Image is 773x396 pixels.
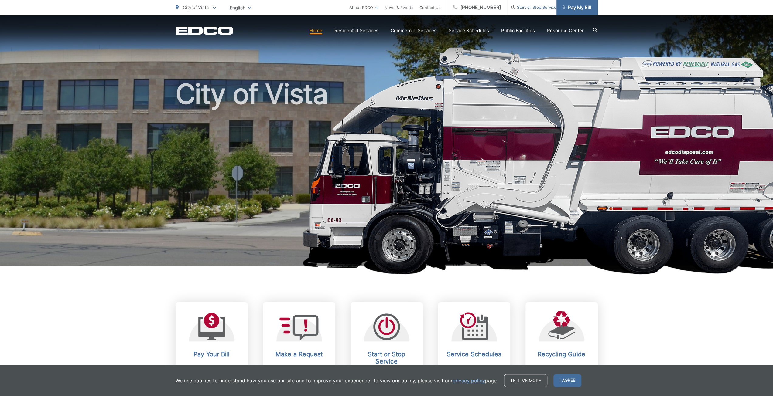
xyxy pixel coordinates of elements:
a: Tell me more [504,374,547,387]
span: English [225,2,256,13]
a: Pay Your Bill View, pay, and manage your bill online. [176,302,248,395]
a: Public Facilities [501,27,535,34]
h2: Recycling Guide [532,350,592,358]
a: Recycling Guide Learn what you need to know about recycling. [525,302,598,395]
a: Service Schedules Stay up-to-date on any changes in schedules. [438,302,510,395]
a: privacy policy [453,377,485,384]
p: Stay up-to-date on any changes in schedules. [444,364,504,378]
a: Service Schedules [449,27,489,34]
a: About EDCO [349,4,378,11]
a: Home [310,27,322,34]
p: Send a service request to EDCO. [269,364,329,378]
p: Learn what you need to know about recycling. [532,364,592,378]
span: City of Vista [183,5,209,10]
a: Make a Request Send a service request to EDCO. [263,302,335,395]
h2: Service Schedules [444,350,504,358]
p: We use cookies to understand how you use our site and to improve your experience. To view our pol... [176,377,498,384]
a: Commercial Services [391,27,436,34]
a: EDCD logo. Return to the homepage. [176,26,233,35]
h1: City of Vista [176,79,598,271]
a: Resource Center [547,27,584,34]
a: Contact Us [419,4,441,11]
h2: Pay Your Bill [182,350,242,358]
h2: Make a Request [269,350,329,358]
p: View, pay, and manage your bill online. [182,364,242,378]
span: I agree [553,374,581,387]
h2: Start or Stop Service [357,350,417,365]
a: Residential Services [334,27,378,34]
span: Pay My Bill [563,4,591,11]
a: News & Events [385,4,413,11]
